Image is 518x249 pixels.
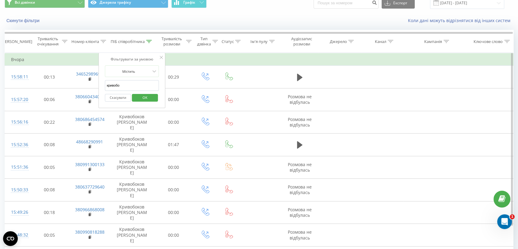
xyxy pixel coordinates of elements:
div: 15:49:26 [11,206,24,218]
a: 34652989690 [76,71,103,77]
div: [PERSON_NAME] [1,39,32,44]
div: ПІБ співробітника [111,39,145,44]
td: 00:00 [154,156,193,179]
div: 15:51:36 [11,161,24,173]
td: 00:05 [30,156,69,179]
td: Кривобоков [PERSON_NAME] [110,224,154,247]
div: 15:57:20 [11,94,24,106]
td: Кривобоков [PERSON_NAME] [110,134,154,156]
div: Аудіозапис розмови [286,36,317,47]
button: Скасувати [105,94,131,102]
div: Тип дзвінка [197,36,211,47]
span: Графік [183,0,195,5]
span: Розмова не відбулась [288,184,312,195]
div: Ім'я пулу [250,39,268,44]
span: Розмова не відбулась [288,207,312,218]
div: Номер клієнта [71,39,99,44]
div: Фільтрувати за умовою [105,56,159,62]
div: 15:58:11 [11,71,24,83]
a: 380637729640 [75,184,105,190]
td: Вчора [5,53,513,66]
span: OK [136,93,154,102]
a: 380660434001 [75,94,105,99]
td: 00:08 [30,134,69,156]
a: 380686454574 [75,116,105,122]
span: 1 [510,214,515,219]
td: 00:06 [30,88,69,111]
div: Статус [221,39,234,44]
div: 15:56:16 [11,116,24,128]
td: 00:05 [30,224,69,247]
div: Тривалість розмови [159,36,185,47]
div: Ключове слово [474,39,503,44]
td: 00:00 [154,179,193,201]
td: Кривобоков [PERSON_NAME] [110,156,154,179]
td: 00:18 [30,201,69,224]
span: Розмова не відбулась [288,161,312,173]
iframe: Intercom live chat [497,214,512,229]
a: 380991300133 [75,161,105,167]
div: Кампанія [424,39,442,44]
button: Скинути фільтри [5,18,43,23]
td: 00:00 [154,224,193,247]
input: Введіть значення [105,80,159,91]
div: 15:48:32 [11,229,24,241]
button: Open CMP widget [3,231,18,246]
div: 15:50:33 [11,184,24,196]
div: Джерело [329,39,347,44]
td: 00:29 [154,66,193,88]
div: Тривалість очікування [35,36,60,47]
span: Розмова не відбулась [288,116,312,128]
span: Розмова не відбулась [288,94,312,105]
a: 380966868008 [75,207,105,212]
button: OK [132,94,158,102]
div: Канал [375,39,386,44]
a: 380990818288 [75,229,105,235]
span: Розмова не відбулась [288,229,312,240]
td: 00:22 [30,111,69,134]
td: 00:13 [30,66,69,88]
td: 00:08 [30,179,69,201]
td: Кривобоков [PERSON_NAME] [110,179,154,201]
td: 00:00 [154,201,193,224]
div: 15:52:36 [11,139,24,151]
td: 00:00 [154,111,193,134]
td: Кривобоков [PERSON_NAME] [110,111,154,134]
td: 01:47 [154,134,193,156]
a: 48668290991 [76,139,103,145]
a: Коли дані можуть відрізнятися вiд інших систем [408,18,513,23]
td: Кривобоков [PERSON_NAME] [110,201,154,224]
td: 00:00 [154,88,193,111]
